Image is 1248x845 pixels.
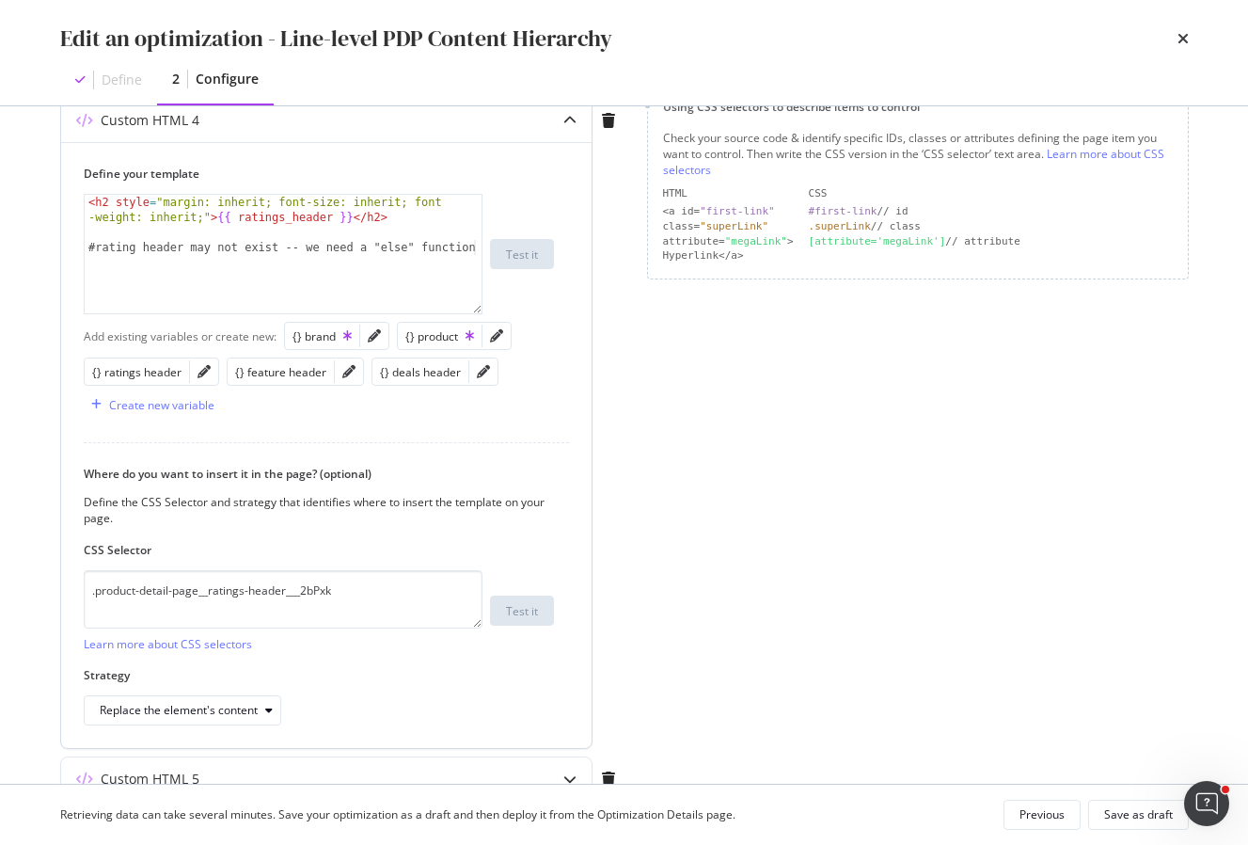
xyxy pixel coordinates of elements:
div: 2 [172,70,180,88]
label: Strategy [84,667,554,683]
div: Replace the element's content [100,705,258,716]
div: "megaLink" [725,235,787,247]
a: Learn more about CSS selectors [84,636,252,652]
button: {} brand [292,325,352,347]
div: // id [809,204,1173,219]
button: {} ratings header [92,360,182,383]
textarea: .product-detail-page__ratings-header___2bPxk [84,570,482,629]
div: HTML [663,186,794,201]
div: Hyperlink</a> [663,248,794,263]
div: "superLink" [700,220,768,232]
div: Configure [196,70,259,88]
div: Custom HTML 5 [101,770,199,789]
div: pencil [490,329,503,343]
label: Define your template [84,166,554,182]
label: CSS Selector [84,542,554,558]
button: {} feature header [235,360,326,383]
div: Previous [1019,806,1065,822]
div: Add existing variables or create new: [84,328,276,344]
div: "first-link" [700,205,774,217]
div: CSS [809,186,1173,201]
div: Custom HTML 4 [101,111,199,130]
div: {} brand [292,328,352,344]
div: Create new variable [109,397,214,413]
div: {} ratings header [92,364,182,380]
div: class= [663,219,794,234]
div: {} feature header [235,364,326,380]
div: #first-link [809,205,877,217]
button: {} product [405,325,474,347]
div: .superLink [809,220,871,232]
button: Test it [490,596,554,626]
button: {} deals header [380,360,461,383]
div: Using CSS selectors to describe items to control [663,99,1173,115]
div: Check your source code & identify specific IDs, classes or attributes defining the page item you ... [663,130,1173,178]
div: attribute= > [663,234,794,249]
div: Define [102,71,142,89]
button: Replace the element's content [84,695,281,725]
div: Retrieving data can take several minutes. Save your optimization as a draft and then deploy it fr... [60,806,735,822]
button: Test it [490,239,554,269]
button: Save as draft [1088,800,1189,830]
div: pencil [197,365,211,378]
div: pencil [342,365,355,378]
button: Create new variable [84,390,214,420]
div: // class [809,219,1173,234]
div: Save as draft [1104,806,1173,822]
a: Learn more about CSS selectors [663,146,1164,178]
div: times [1177,23,1189,55]
label: Where do you want to insert it in the page? (optional) [84,466,554,482]
div: Test it [506,603,538,619]
div: // attribute [809,234,1173,249]
iframe: Intercom live chat [1184,781,1229,826]
div: <a id= [663,204,794,219]
div: Define the CSS Selector and strategy that identifies where to insert the template on your page. [84,494,554,526]
div: pencil [477,365,490,378]
div: {} product [405,328,474,344]
div: Test it [506,247,538,263]
div: Edit an optimization - Line-level PDP Content Hierarchy [60,23,612,55]
div: pencil [368,329,381,343]
div: [attribute='megaLink'] [809,235,946,247]
button: Previous [1003,800,1081,830]
div: {} deals header [380,364,461,380]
